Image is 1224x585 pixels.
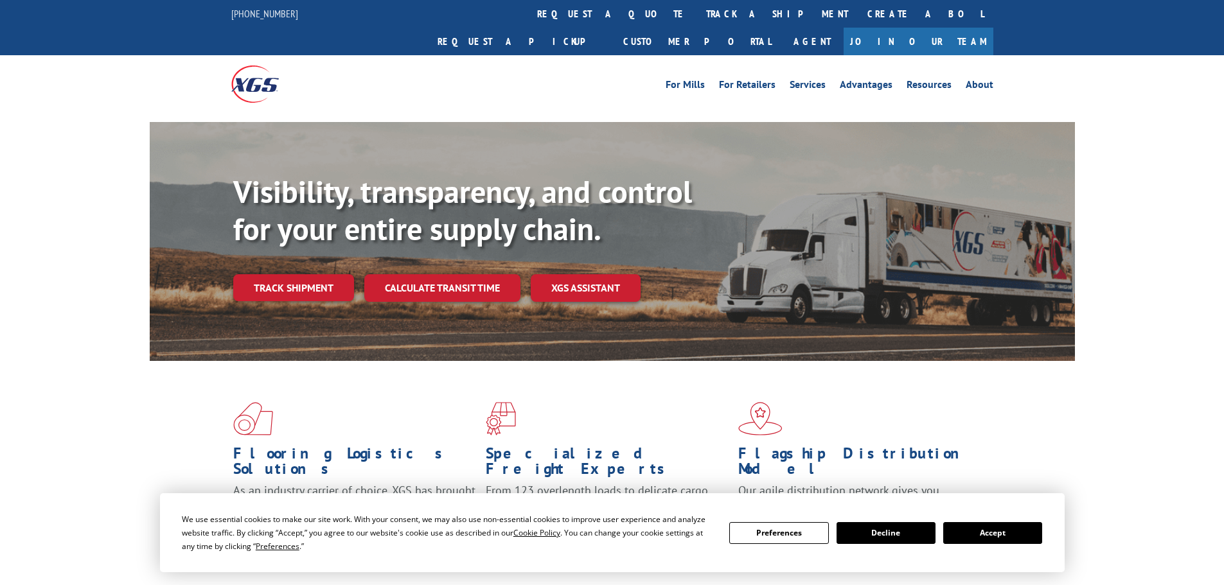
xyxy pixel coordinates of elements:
[614,28,781,55] a: Customer Portal
[790,80,826,94] a: Services
[666,80,705,94] a: For Mills
[233,446,476,483] h1: Flooring Logistics Solutions
[233,171,692,249] b: Visibility, transparency, and control for your entire supply chain.
[729,522,828,544] button: Preferences
[738,446,981,483] h1: Flagship Distribution Model
[486,483,729,540] p: From 123 overlength loads to delicate cargo, our experienced staff knows the best way to move you...
[844,28,993,55] a: Join Our Team
[966,80,993,94] a: About
[233,402,273,435] img: xgs-icon-total-supply-chain-intelligence-red
[781,28,844,55] a: Agent
[233,483,475,528] span: As an industry carrier of choice, XGS has brought innovation and dedication to flooring logistics...
[943,522,1042,544] button: Accept
[182,512,714,553] div: We use essential cookies to make our site work. With your consent, we may also use non-essential ...
[231,7,298,20] a: [PHONE_NUMBER]
[719,80,776,94] a: For Retailers
[428,28,614,55] a: Request a pickup
[837,522,936,544] button: Decline
[233,274,354,301] a: Track shipment
[256,541,299,552] span: Preferences
[840,80,892,94] a: Advantages
[160,493,1065,572] div: Cookie Consent Prompt
[738,483,975,513] span: Our agile distribution network gives you nationwide inventory management on demand.
[364,274,520,302] a: Calculate transit time
[513,527,560,538] span: Cookie Policy
[738,402,783,435] img: xgs-icon-flagship-distribution-model-red
[486,446,729,483] h1: Specialized Freight Experts
[531,274,641,302] a: XGS ASSISTANT
[907,80,952,94] a: Resources
[486,402,516,435] img: xgs-icon-focused-on-flooring-red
